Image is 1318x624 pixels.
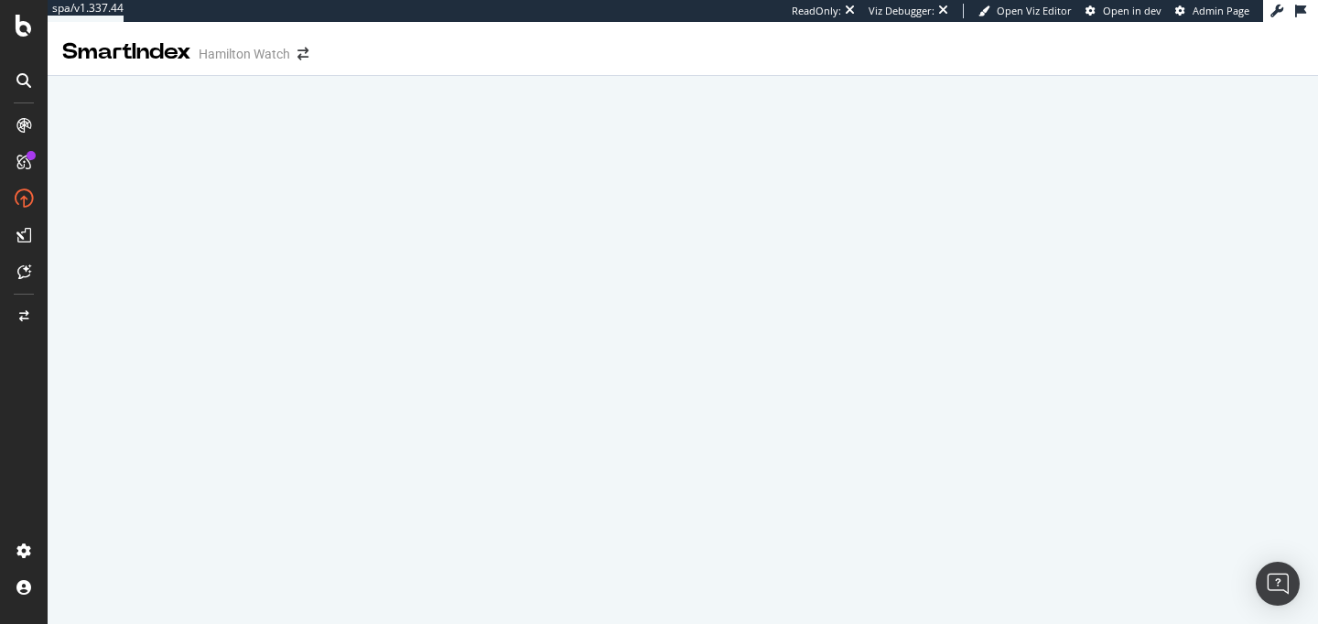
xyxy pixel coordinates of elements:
span: Open in dev [1103,4,1161,17]
div: arrow-right-arrow-left [297,48,308,60]
a: Open Viz Editor [978,4,1072,18]
span: Admin Page [1193,4,1249,17]
div: Viz Debugger: [869,4,934,18]
div: ReadOnly: [792,4,841,18]
div: Open Intercom Messenger [1256,562,1300,606]
div: Hamilton Watch [199,45,290,63]
a: Open in dev [1086,4,1161,18]
span: Open Viz Editor [997,4,1072,17]
div: SmartIndex [62,37,191,68]
a: Admin Page [1175,4,1249,18]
